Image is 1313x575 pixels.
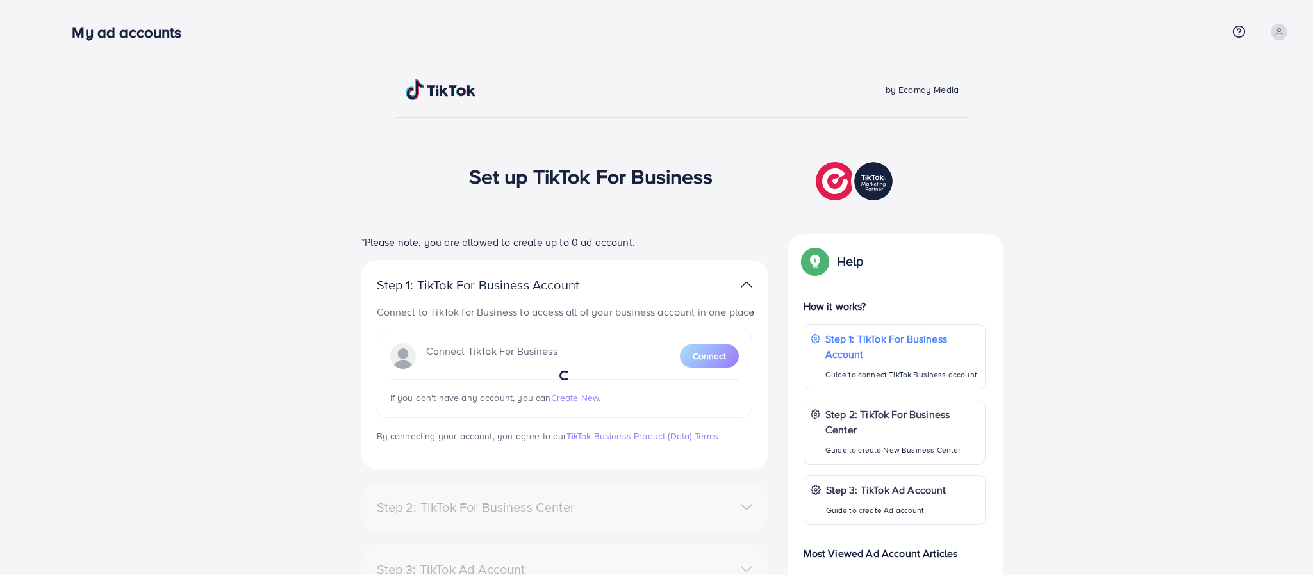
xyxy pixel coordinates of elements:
p: Guide to connect TikTok Business account [825,367,979,382]
p: *Please note, you are allowed to create up to 0 ad account. [361,234,768,250]
img: Popup guide [804,250,827,273]
p: Step 1: TikTok For Business Account [825,331,979,362]
p: Help [837,254,864,269]
p: Step 3: TikTok Ad Account [826,482,946,498]
img: TikTok partner [741,275,752,294]
p: Step 1: TikTok For Business Account [377,277,620,293]
img: TikTok [406,79,476,100]
p: Guide to create Ad account [826,503,946,518]
h1: Set up TikTok For Business [469,164,713,188]
span: by Ecomdy Media [886,83,959,96]
p: Most Viewed Ad Account Articles [804,535,986,561]
p: Step 2: TikTok For Business Center [825,407,979,437]
p: How it works? [804,298,986,314]
h3: My ad accounts [72,23,192,42]
img: TikTok partner [816,159,896,204]
p: Guide to create New Business Center [825,442,979,458]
